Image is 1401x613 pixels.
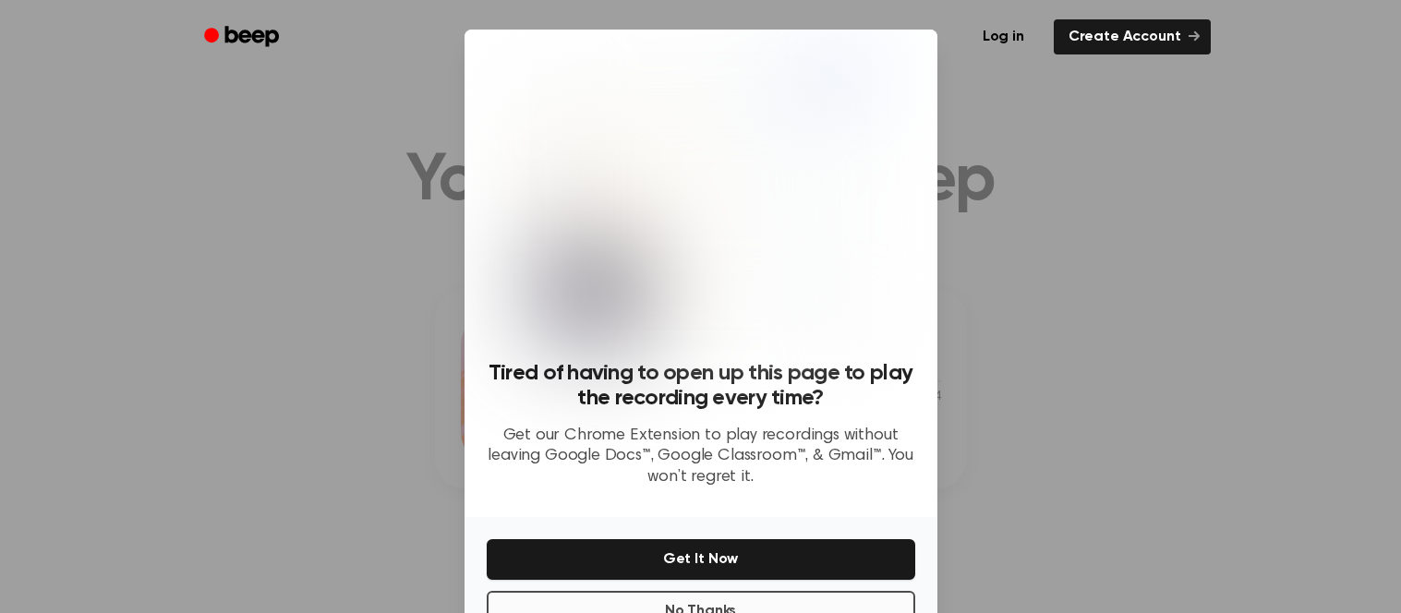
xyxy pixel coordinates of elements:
img: Beep extension in action [529,52,872,350]
a: Log in [964,16,1043,58]
p: Get our Chrome Extension to play recordings without leaving Google Docs™, Google Classroom™, & Gm... [487,426,915,488]
a: Create Account [1054,19,1211,54]
h3: Tired of having to open up this page to play the recording every time? [487,361,915,411]
a: Beep [191,19,296,55]
button: Get It Now [487,539,915,580]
